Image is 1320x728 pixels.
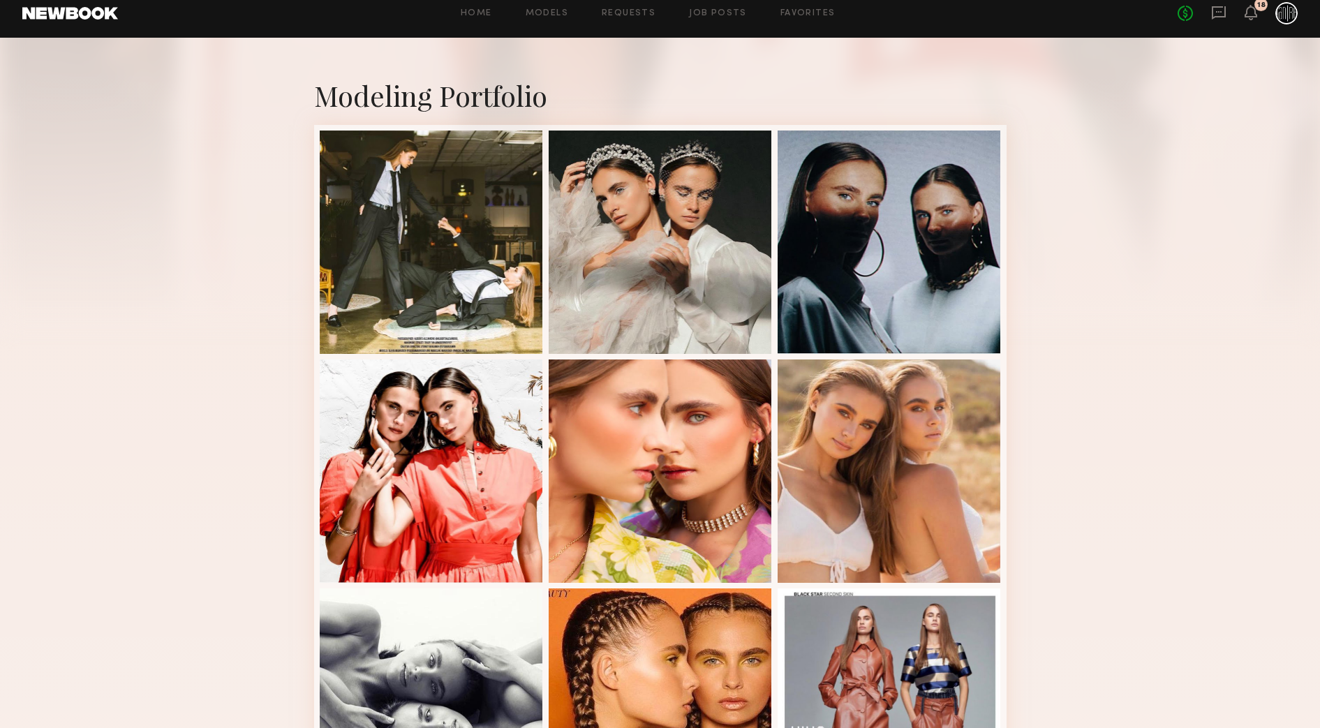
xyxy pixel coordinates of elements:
[526,9,568,18] a: Models
[602,9,655,18] a: Requests
[780,9,836,18] a: Favorites
[461,9,492,18] a: Home
[689,9,747,18] a: Job Posts
[314,77,1007,114] div: Modeling Portfolio
[1257,1,1266,9] div: 18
